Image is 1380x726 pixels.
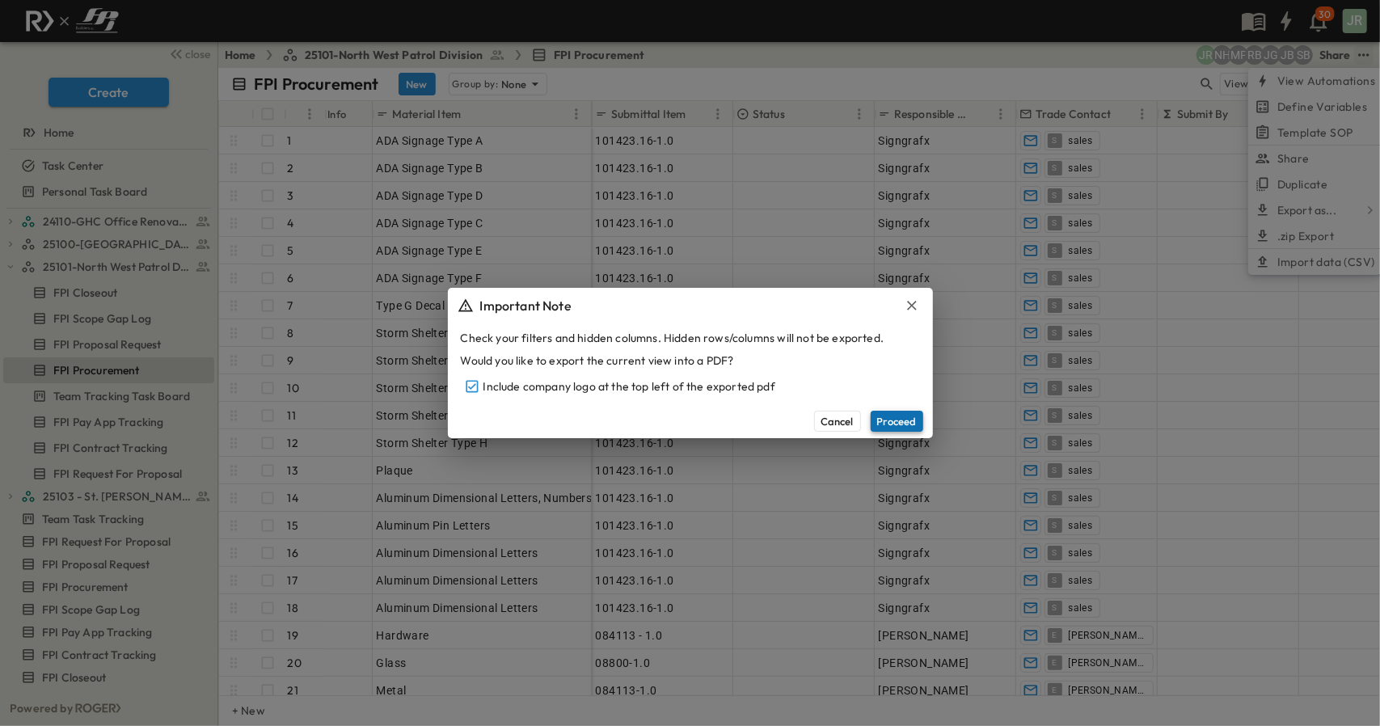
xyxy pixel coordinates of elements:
[461,375,920,398] div: Include company logo at the top left of the exported pdf
[871,411,923,432] button: Proceed
[814,411,861,432] button: Cancel
[461,352,734,369] p: Would you like to export the current view into a PDF?
[480,296,572,315] h5: Important Note
[461,330,884,346] p: Check your filters and hidden columns. Hidden rows/columns will not be exported.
